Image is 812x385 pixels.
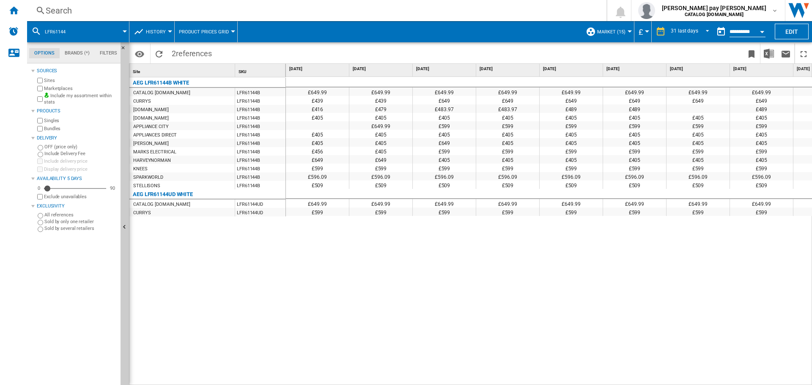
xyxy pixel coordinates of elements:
div: AEG LFR61144UD WHITE [133,189,193,199]
div: £649 [667,96,730,104]
div: LFR61144B [235,139,285,147]
input: Include my assortment within stats [37,94,43,104]
div: £405 [476,155,539,164]
div: Exclusivity [37,203,117,210]
div: CURRYS [133,209,151,217]
md-select: REPORTS.WIZARD.STEPS.REPORT.STEPS.REPORT_OPTIONS.PERIOD: 31 last days [670,25,713,39]
div: £599 [603,121,666,130]
div: £596.09 [286,172,349,180]
div: LFR61144B [235,130,285,139]
span: SKU [239,69,247,74]
div: £405 [413,155,476,164]
div: APPLIANCES DIRECT [133,131,177,139]
div: [DATE] [732,64,793,74]
md-tab-item: Filters [95,48,122,58]
div: [DATE] [668,64,730,74]
div: £599 [349,208,412,216]
span: History [146,29,166,35]
div: £405 [286,138,349,147]
div: £416 [286,104,349,113]
label: Exclude unavailables [44,194,117,200]
div: £ [639,21,647,42]
div: £489 [603,104,666,113]
div: £405 [476,138,539,147]
div: £483.97 [476,104,539,113]
div: LFR61144B [235,156,285,164]
div: £599 [476,164,539,172]
div: £649.99 [476,87,539,96]
label: Include Delivery Fee [44,150,117,157]
div: £439 [349,96,412,104]
div: LFR61144B [235,172,285,181]
button: LFR61144 [45,21,74,42]
label: Bundles [44,126,117,132]
div: [DOMAIN_NAME] [133,114,169,123]
div: [DATE] [478,64,539,74]
div: £439 [286,96,349,104]
div: £649.99 [603,199,666,208]
div: £649 [349,155,412,164]
button: Maximize [795,44,812,63]
div: £649 [286,155,349,164]
div: £649 [603,96,666,104]
div: CATALOG [DOMAIN_NAME] [133,89,190,97]
span: Market (15) [597,29,625,35]
span: [DATE] [670,66,728,72]
span: [DATE] [543,66,601,72]
div: Sort None [131,64,235,77]
div: LFR61144B [235,181,285,189]
md-tab-item: Brands (*) [60,48,95,58]
div: £405 [540,113,603,121]
div: AEG LFR61144B WHITE [133,78,189,88]
img: excel-24x24.png [764,49,774,59]
div: £405 [667,113,730,121]
div: £649.99 [603,87,666,96]
div: £405 [667,155,730,164]
label: OFF (price only) [44,144,117,150]
div: £483.97 [413,104,476,113]
div: £599 [476,208,539,216]
div: £599 [476,121,539,130]
input: OFF (price only) [38,145,43,150]
span: Site [133,69,140,74]
div: £649.99 [476,199,539,208]
div: £596.09 [603,172,666,180]
div: £599 [603,164,666,172]
label: All references [44,212,117,218]
div: £599 [540,121,603,130]
div: £649 [413,96,476,104]
div: £599 [413,208,476,216]
div: LFR61144B [235,147,285,156]
div: LFR61144B [235,113,285,122]
md-tab-item: Options [29,48,60,58]
div: [DATE] [351,64,412,74]
div: £405 [667,130,730,138]
span: £ [639,27,643,36]
span: 2 [167,44,216,61]
md-slider: Availability [44,184,106,193]
div: £596.09 [349,172,412,180]
div: CURRYS [133,97,151,106]
div: £405 [730,130,793,138]
div: £596.09 [413,172,476,180]
div: £599 [413,147,476,155]
button: Hide [121,42,131,57]
div: £649.99 [349,87,412,96]
div: 90 [108,185,117,191]
button: Send this report by email [777,44,794,63]
div: [DATE] [605,64,666,74]
div: LFR61144B [235,88,285,96]
img: mysite-bg-18x18.png [44,93,49,98]
b: CATALOG [DOMAIN_NAME] [685,12,743,17]
div: [DATE] [414,64,476,74]
div: £405 [349,113,412,121]
div: £405 [286,130,349,138]
div: £509 [730,180,793,189]
input: Singles [37,118,43,123]
div: £405 [603,113,666,121]
div: LFR61144B [235,96,285,105]
div: £599 [413,121,476,130]
div: LFR61144UD [235,208,285,216]
div: £596.09 [730,172,793,180]
div: £649.99 [413,199,476,208]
